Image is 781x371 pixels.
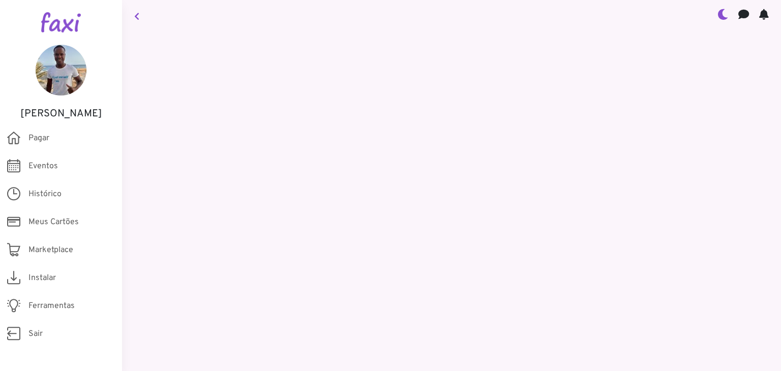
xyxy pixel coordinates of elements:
[28,216,79,228] span: Meus Cartões
[15,108,107,120] h5: [PERSON_NAME]
[28,244,73,256] span: Marketplace
[28,160,58,172] span: Eventos
[28,300,75,312] span: Ferramentas
[28,188,62,200] span: Histórico
[28,328,43,340] span: Sair
[28,132,49,144] span: Pagar
[28,272,56,284] span: Instalar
